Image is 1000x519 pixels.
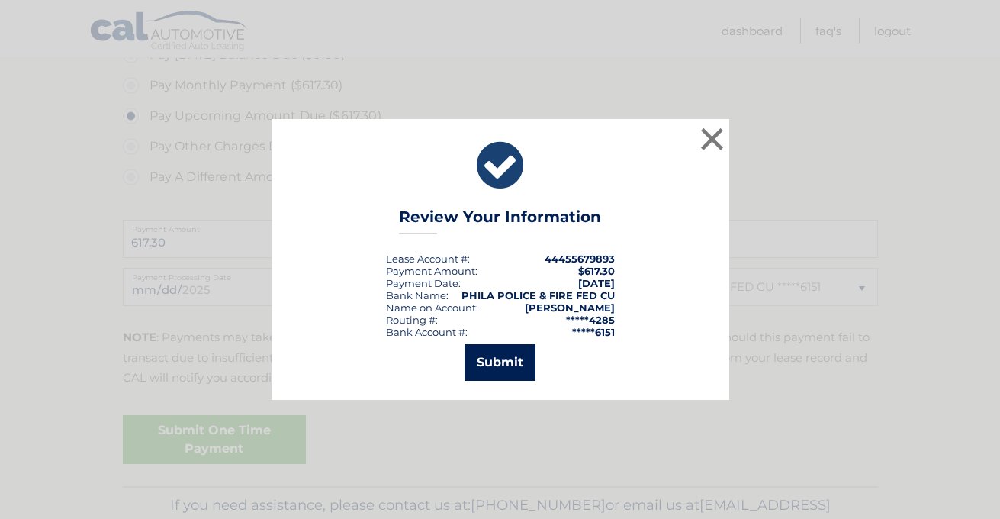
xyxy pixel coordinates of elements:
div: Payment Amount: [386,265,477,277]
div: Bank Account #: [386,326,468,338]
div: Bank Name: [386,289,449,301]
strong: PHILA POLICE & FIRE FED CU [461,289,615,301]
div: Lease Account #: [386,253,470,265]
div: Routing #: [386,314,438,326]
button: Submit [465,344,535,381]
strong: [PERSON_NAME] [525,301,615,314]
strong: 44455679893 [545,253,615,265]
span: [DATE] [578,277,615,289]
span: Payment Date [386,277,458,289]
span: $617.30 [578,265,615,277]
div: Name on Account: [386,301,478,314]
div: : [386,277,461,289]
button: × [697,124,728,154]
h3: Review Your Information [399,208,601,234]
